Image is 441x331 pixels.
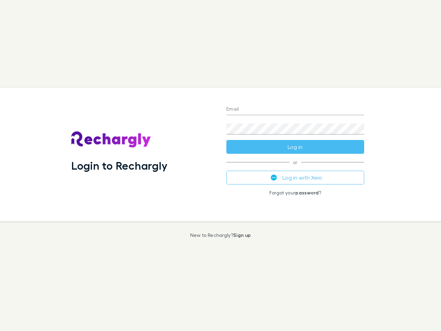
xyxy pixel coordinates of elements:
a: Sign up [233,232,251,238]
p: Forgot your ? [226,190,364,195]
button: Log in with Xero [226,171,364,184]
img: Rechargly's Logo [71,131,151,148]
button: Log in [226,140,364,154]
p: New to Rechargly? [190,232,251,238]
h1: Login to Rechargly [71,159,167,172]
a: password [295,190,319,195]
img: Xero's logo [271,174,277,181]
